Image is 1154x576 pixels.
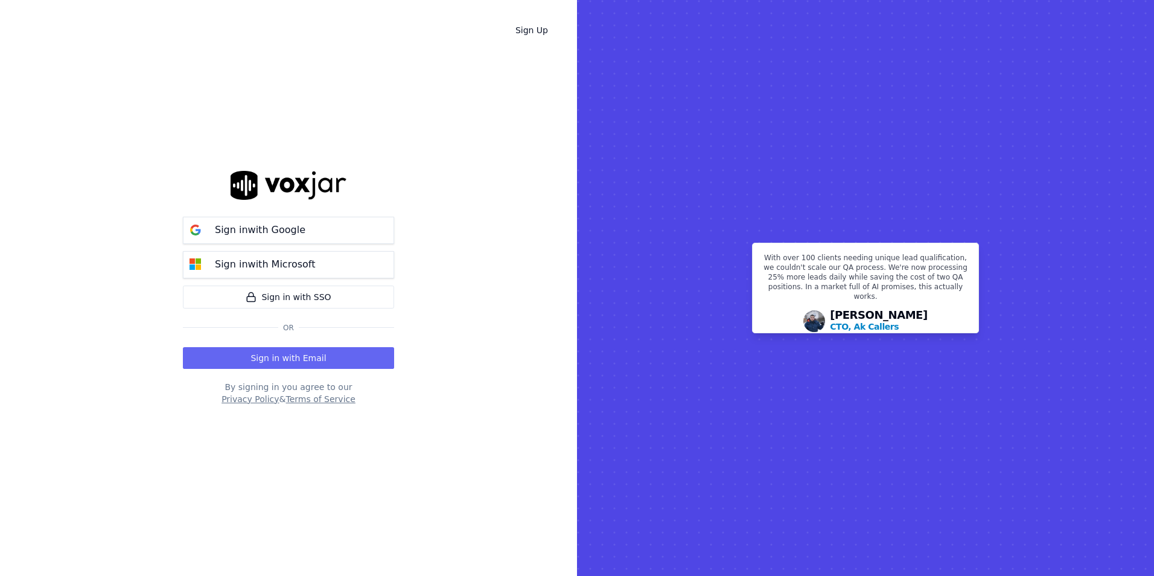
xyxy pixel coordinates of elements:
div: By signing in you agree to our & [183,381,394,405]
button: Sign inwith Google [183,217,394,244]
p: CTO, Ak Callers [830,321,899,333]
img: Avatar [803,310,825,332]
button: Terms of Service [285,393,355,405]
p: With over 100 clients needing unique lead qualification, we couldn't scale our QA process. We're ... [760,253,971,306]
button: Privacy Policy [222,393,279,405]
p: Sign in with Google [215,223,305,237]
span: Or [278,323,299,333]
img: microsoft Sign in button [183,252,208,277]
p: Sign in with Microsoft [215,257,315,272]
button: Sign in with Email [183,347,394,369]
a: Sign Up [506,19,558,41]
img: logo [231,171,346,199]
a: Sign in with SSO [183,286,394,309]
div: [PERSON_NAME] [830,310,928,333]
img: google Sign in button [183,218,208,242]
button: Sign inwith Microsoft [183,251,394,278]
